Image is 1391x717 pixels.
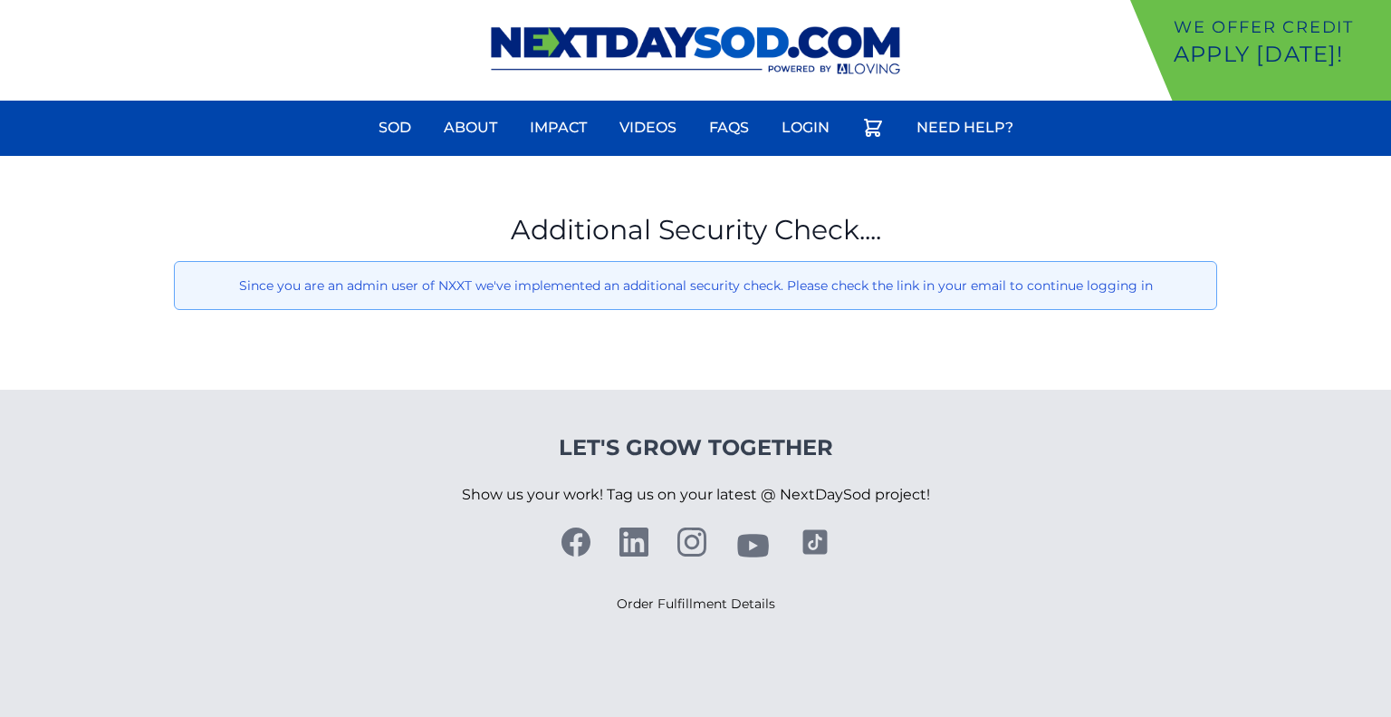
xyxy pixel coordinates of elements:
a: Impact [519,106,598,150]
a: FAQs [698,106,760,150]
a: Login [771,106,840,150]
h4: Let's Grow Together [462,433,930,462]
p: Show us your work! Tag us on your latest @ NextDaySod project! [462,462,930,528]
a: About [433,106,508,150]
a: Videos [609,106,687,150]
p: We offer Credit [1174,15,1384,40]
a: Order Fulfillment Details [617,596,775,612]
p: Since you are an admin user of NXXT we've implemented an additional security check. Please check ... [189,276,1202,295]
h1: Additional Security Check.... [174,214,1217,247]
p: Apply [DATE]! [1174,40,1384,69]
a: Need Help? [906,106,1024,150]
a: Sod [368,106,422,150]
